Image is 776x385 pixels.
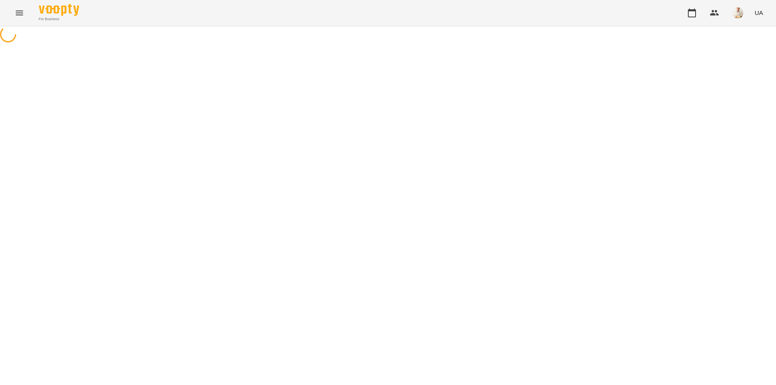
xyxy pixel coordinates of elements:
[10,3,29,23] button: Menu
[755,8,763,17] span: UA
[751,5,766,20] button: UA
[39,4,79,16] img: Voopty Logo
[39,17,79,22] span: For Business
[732,7,743,19] img: 3af2a056e46444fc41177a441cf258d1.png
